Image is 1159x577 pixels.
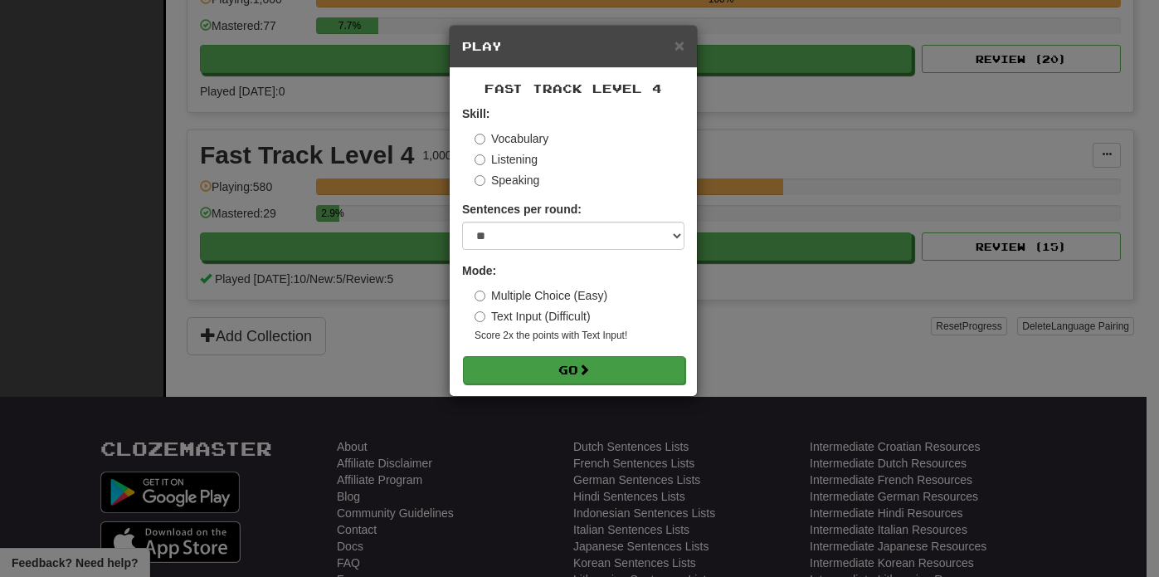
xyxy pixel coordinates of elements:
[475,311,485,322] input: Text Input (Difficult)
[674,36,684,55] span: ×
[475,291,485,301] input: Multiple Choice (Easy)
[475,287,607,304] label: Multiple Choice (Easy)
[475,151,538,168] label: Listening
[463,356,685,384] button: Go
[475,172,539,188] label: Speaking
[475,154,485,165] input: Listening
[462,38,684,55] h5: Play
[475,308,591,325] label: Text Input (Difficult)
[475,130,548,147] label: Vocabulary
[462,107,489,120] strong: Skill:
[462,264,496,277] strong: Mode:
[485,81,662,95] span: Fast Track Level 4
[674,37,684,54] button: Close
[462,201,582,218] label: Sentences per round:
[475,134,485,144] input: Vocabulary
[475,329,684,343] small: Score 2x the points with Text Input !
[475,175,485,186] input: Speaking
